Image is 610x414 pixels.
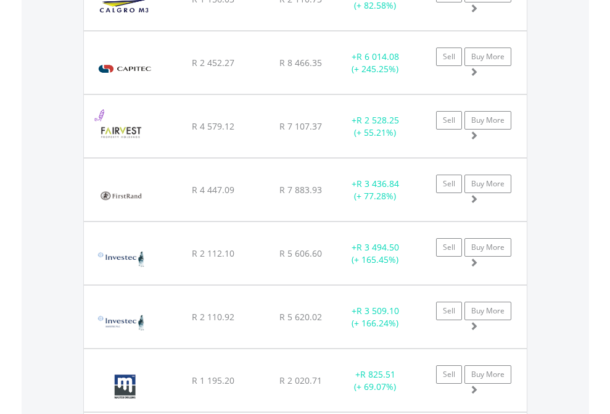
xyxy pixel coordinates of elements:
[279,247,322,259] span: R 5 606.60
[436,48,462,66] a: Sell
[192,375,234,386] span: R 1 195.20
[279,57,322,68] span: R 8 466.35
[192,120,234,132] span: R 4 579.12
[436,175,462,193] a: Sell
[436,302,462,320] a: Sell
[279,184,322,196] span: R 7 883.93
[436,238,462,257] a: Sell
[464,175,511,193] a: Buy More
[192,57,234,68] span: R 2 452.27
[357,114,399,126] span: R 2 528.25
[279,375,322,386] span: R 2 020.71
[192,311,234,323] span: R 2 110.92
[464,238,511,257] a: Buy More
[337,178,414,202] div: + (+ 77.28%)
[90,301,152,345] img: EQU.ZA.INP.png
[357,241,399,253] span: R 3 494.50
[192,184,234,196] span: R 4 447.09
[337,368,414,393] div: + (+ 69.07%)
[90,110,152,154] img: EQU.ZA.FTB.png
[279,120,322,132] span: R 7 107.37
[90,174,152,218] img: EQU.ZA.FSR.png
[464,302,511,320] a: Buy More
[464,111,511,130] a: Buy More
[337,305,414,329] div: + (+ 166.24%)
[90,238,152,281] img: EQU.ZA.INL.png
[337,241,414,266] div: + (+ 165.45%)
[279,311,322,323] span: R 5 620.02
[337,51,414,75] div: + (+ 245.25%)
[357,178,399,189] span: R 3 436.84
[464,48,511,66] a: Buy More
[436,111,462,130] a: Sell
[357,51,399,62] span: R 6 014.08
[357,305,399,317] span: R 3 509.10
[90,47,160,91] img: EQU.ZA.CPI.png
[360,368,395,380] span: R 825.51
[436,365,462,384] a: Sell
[464,365,511,384] a: Buy More
[337,114,414,139] div: + (+ 55.21%)
[90,365,160,408] img: EQU.ZA.MDI.png
[192,247,234,259] span: R 2 112.10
